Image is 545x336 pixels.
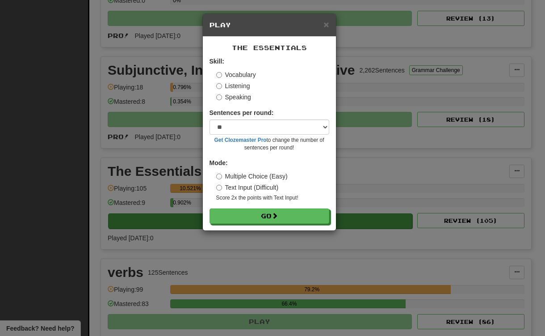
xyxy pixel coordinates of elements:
input: Text Input (Difficult) [216,185,222,191]
a: Get Clozemaster Pro [214,137,267,143]
input: Listening [216,83,222,89]
label: Sentences per round: [210,108,274,117]
input: Vocabulary [216,72,222,78]
span: × [323,19,329,30]
label: Listening [216,81,250,90]
input: Speaking [216,94,222,100]
label: Vocabulary [216,70,256,79]
span: The Essentials [232,44,307,51]
small: to change the number of sentences per round! [210,136,329,152]
input: Multiple Choice (Easy) [216,174,222,179]
button: Close [323,20,329,29]
h5: Play [210,21,329,30]
strong: Skill: [210,58,224,65]
button: Go [210,208,329,224]
strong: Mode: [210,159,228,166]
label: Multiple Choice (Easy) [216,172,288,181]
label: Text Input (Difficult) [216,183,279,192]
label: Speaking [216,93,251,102]
small: Score 2x the points with Text Input ! [216,194,329,202]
